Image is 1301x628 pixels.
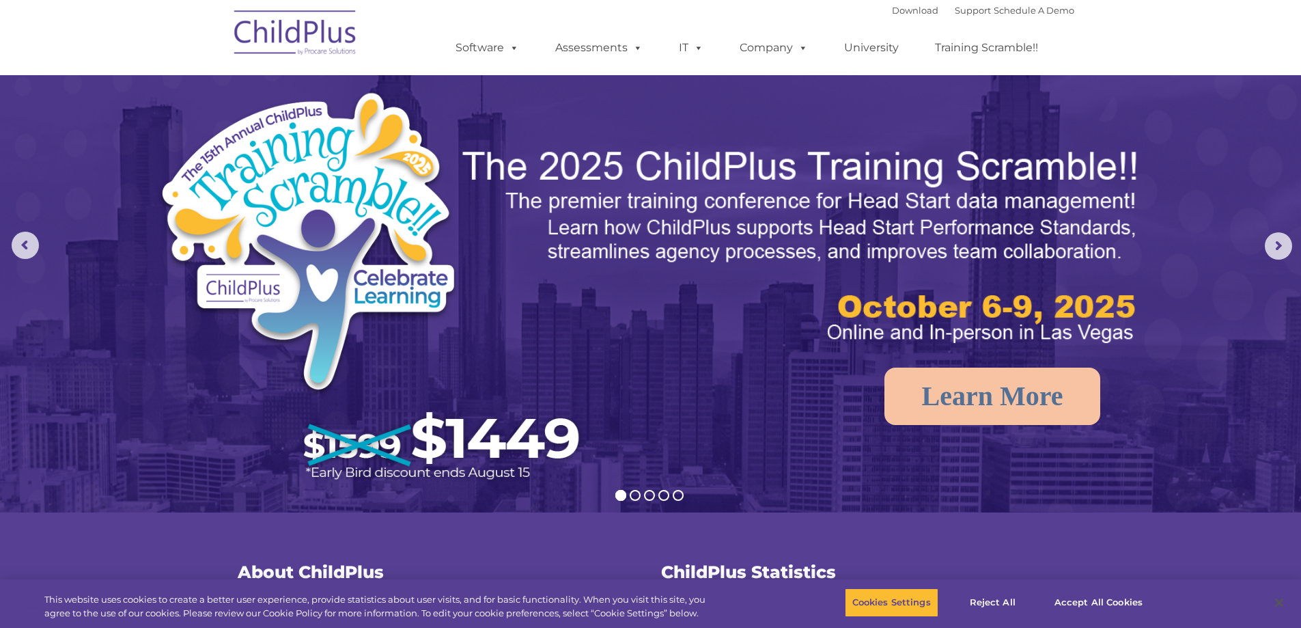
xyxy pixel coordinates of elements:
[665,34,717,62] a: IT
[892,5,938,16] a: Download
[950,588,1035,617] button: Reject All
[994,5,1074,16] a: Schedule A Demo
[44,593,716,620] div: This website uses cookies to create a better user experience, provide statistics about user visit...
[238,562,384,582] span: About ChildPlus
[955,5,991,16] a: Support
[921,34,1052,62] a: Training Scramble!!
[542,34,656,62] a: Assessments
[726,34,822,62] a: Company
[1264,588,1294,618] button: Close
[1047,588,1150,617] button: Accept All Cookies
[442,34,533,62] a: Software
[661,562,836,582] span: ChildPlus Statistics
[227,1,364,69] img: ChildPlus by Procare Solutions
[884,368,1101,425] a: Learn More
[830,34,912,62] a: University
[892,5,1074,16] font: |
[845,588,938,617] button: Cookies Settings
